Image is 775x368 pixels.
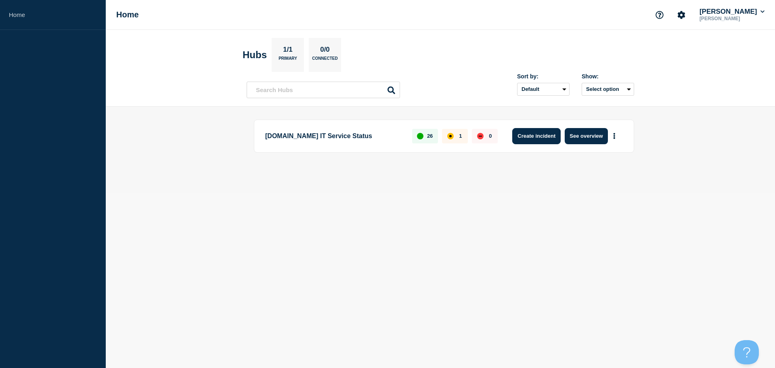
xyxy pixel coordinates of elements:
[698,8,766,16] button: [PERSON_NAME]
[698,16,766,21] p: [PERSON_NAME]
[517,83,570,96] select: Sort by
[427,133,433,139] p: 26
[651,6,668,23] button: Support
[582,73,634,80] div: Show:
[279,56,297,65] p: Primary
[247,82,400,98] input: Search Hubs
[312,56,337,65] p: Connected
[447,133,454,139] div: affected
[512,128,561,144] button: Create incident
[673,6,690,23] button: Account settings
[265,128,403,144] p: [DOMAIN_NAME] IT Service Status
[459,133,462,139] p: 1
[243,49,267,61] h2: Hubs
[280,46,296,56] p: 1/1
[489,133,492,139] p: 0
[609,128,620,143] button: More actions
[317,46,333,56] p: 0/0
[417,133,423,139] div: up
[565,128,607,144] button: See overview
[477,133,484,139] div: down
[582,83,634,96] button: Select option
[735,340,759,364] iframe: Help Scout Beacon - Open
[517,73,570,80] div: Sort by:
[116,10,139,19] h1: Home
